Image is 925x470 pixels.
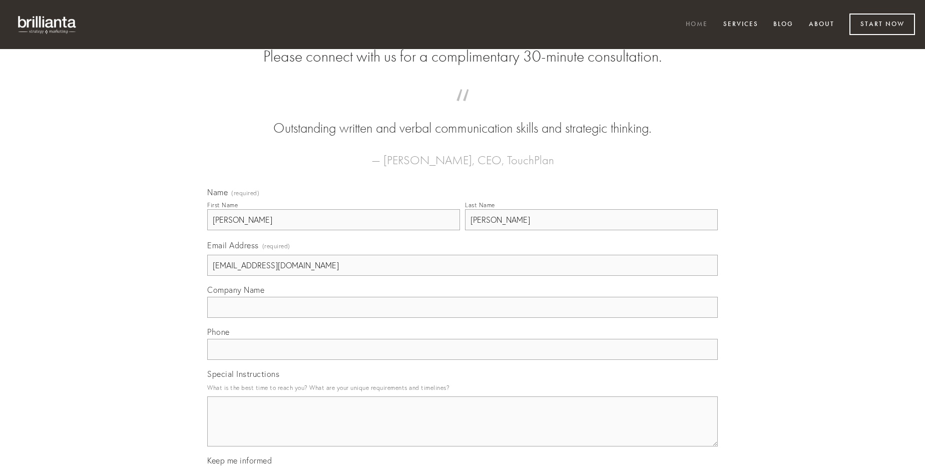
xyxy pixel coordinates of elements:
[207,455,272,465] span: Keep me informed
[207,240,259,250] span: Email Address
[207,285,264,295] span: Company Name
[717,17,765,33] a: Services
[207,381,718,394] p: What is the best time to reach you? What are your unique requirements and timelines?
[223,99,702,119] span: “
[849,14,915,35] a: Start Now
[223,138,702,170] figcaption: — [PERSON_NAME], CEO, TouchPlan
[231,190,259,196] span: (required)
[767,17,800,33] a: Blog
[207,327,230,337] span: Phone
[262,239,290,253] span: (required)
[207,201,238,209] div: First Name
[207,187,228,197] span: Name
[802,17,841,33] a: About
[207,47,718,66] h2: Please connect with us for a complimentary 30-minute consultation.
[679,17,714,33] a: Home
[207,369,279,379] span: Special Instructions
[223,99,702,138] blockquote: Outstanding written and verbal communication skills and strategic thinking.
[10,10,85,39] img: brillianta - research, strategy, marketing
[465,201,495,209] div: Last Name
